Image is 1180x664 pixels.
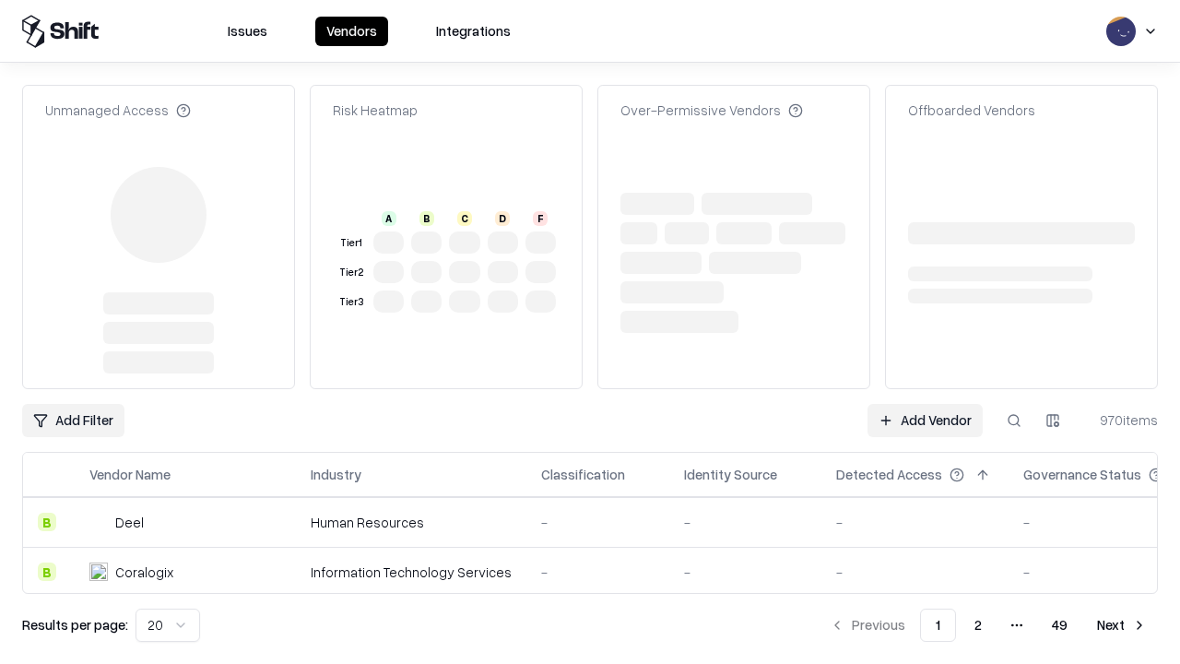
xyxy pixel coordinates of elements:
div: Coralogix [115,563,173,582]
img: Coralogix [89,563,108,581]
button: Vendors [315,17,388,46]
button: Integrations [425,17,522,46]
div: Tier 1 [336,235,366,251]
div: Risk Heatmap [333,101,418,120]
button: 49 [1037,609,1082,642]
div: Unmanaged Access [45,101,191,120]
div: Offboarded Vendors [908,101,1035,120]
div: Industry [311,465,361,484]
button: 1 [920,609,956,642]
div: Over-Permissive Vendors [620,101,803,120]
div: Human Resources [311,513,512,532]
div: B [419,211,434,226]
div: 970 items [1084,410,1158,430]
div: Tier 3 [336,294,366,310]
div: B [38,513,56,531]
div: Vendor Name [89,465,171,484]
div: - [684,563,807,582]
div: B [38,563,56,581]
button: Next [1086,609,1158,642]
div: - [684,513,807,532]
div: C [457,211,472,226]
div: Governance Status [1023,465,1141,484]
div: A [382,211,396,226]
div: Tier 2 [336,265,366,280]
button: 2 [960,609,997,642]
div: D [495,211,510,226]
div: Identity Source [684,465,777,484]
a: Add Vendor [867,404,983,437]
div: - [541,563,655,582]
div: Classification [541,465,625,484]
button: Add Filter [22,404,124,437]
div: Deel [115,513,144,532]
div: - [541,513,655,532]
img: Deel [89,513,108,531]
button: Issues [217,17,278,46]
div: - [836,563,994,582]
div: - [836,513,994,532]
div: F [533,211,548,226]
p: Results per page: [22,615,128,634]
nav: pagination [819,609,1158,642]
div: Detected Access [836,465,942,484]
div: Information Technology Services [311,563,512,582]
